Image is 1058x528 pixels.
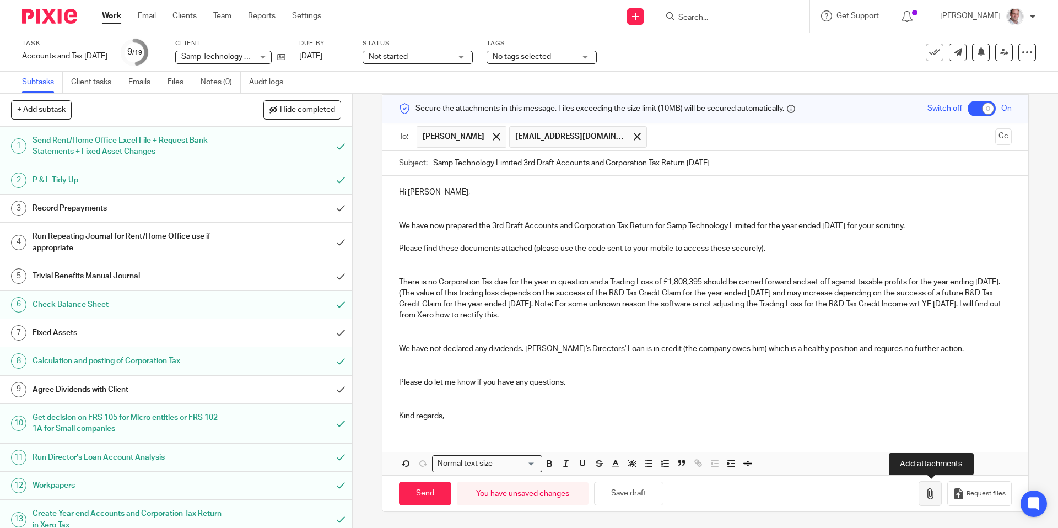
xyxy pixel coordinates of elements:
label: Status [363,39,473,48]
button: Save draft [594,482,663,505]
a: Settings [292,10,321,21]
div: 6 [11,297,26,313]
input: Search for option [496,458,536,470]
h1: Agree Dividends with Client [33,381,223,398]
div: 10 [11,416,26,431]
input: Send [399,482,451,505]
h1: Trivial Benefits Manual Journal [33,268,223,284]
span: [DATE] [299,52,322,60]
div: 9 [127,46,142,58]
div: 12 [11,478,26,493]
span: Get Support [836,12,879,20]
label: Tags [487,39,597,48]
h1: Check Balance Sheet [33,297,223,313]
a: Notes (0) [201,72,241,93]
a: Client tasks [71,72,120,93]
img: Pixie [22,9,77,24]
a: Subtasks [22,72,63,93]
a: Work [102,10,121,21]
p: Please find these documents attached (please use the code sent to your mobile to access these sec... [399,243,1011,254]
label: Task [22,39,107,48]
div: 9 [11,382,26,397]
h1: Calculation and posting of Corporation Tax [33,353,223,369]
div: Accounts and Tax 28 Feb 2025 [22,51,107,62]
a: Audit logs [249,72,292,93]
label: Subject: [399,158,428,169]
a: Reports [248,10,276,21]
span: No tags selected [493,53,551,61]
span: Request files [967,489,1006,498]
h1: Record Prepayments [33,200,223,217]
input: Search [677,13,776,23]
a: Emails [128,72,159,93]
p: We have not declared any dividends. [PERSON_NAME]'s Directors' Loan is in credit (the company owe... [399,343,1011,354]
label: Client [175,39,285,48]
span: [EMAIL_ADDRESS][DOMAIN_NAME] [515,131,625,142]
div: 2 [11,173,26,188]
p: There is no Corporation Tax due for the year in question and a Trading Loss of £1,808,395 should ... [399,277,1011,321]
div: 3 [11,201,26,216]
span: Normal text size [435,458,495,470]
div: 1 [11,138,26,154]
a: Team [213,10,231,21]
div: 11 [11,450,26,465]
h1: P & L Tidy Up [33,172,223,188]
p: Please do let me know if you have any questions. [399,377,1011,388]
div: Accounts and Tax [DATE] [22,51,107,62]
div: 5 [11,268,26,284]
div: 8 [11,353,26,369]
h1: Send Rent/Home Office Excel File + Request Bank Statements + Fixed Asset Changes [33,132,223,160]
p: Hi [PERSON_NAME], [399,187,1011,198]
span: On [1001,103,1012,114]
label: To: [399,131,411,142]
h1: Run Director's Loan Account Analysis [33,449,223,466]
p: Kind regards, [399,411,1011,422]
div: 4 [11,235,26,250]
p: We have now prepared the 3rd Draft Accounts and Corporation Tax Return for Samp Technology Limite... [399,220,1011,231]
div: 7 [11,325,26,341]
span: Not started [369,53,408,61]
h1: Run Repeating Journal for Rent/Home Office use if appropriate [33,228,223,256]
button: Request files [947,481,1011,506]
span: Samp Technology Limited [181,53,270,61]
label: Due by [299,39,349,48]
span: Hide completed [280,106,335,115]
div: 13 [11,512,26,527]
a: Email [138,10,156,21]
h1: Workpapers [33,477,223,494]
a: Files [168,72,192,93]
div: You have unsaved changes [457,482,589,505]
img: Munro%20Partners-3202.jpg [1006,8,1024,25]
div: Search for option [432,455,542,472]
button: Hide completed [263,100,341,119]
p: [PERSON_NAME] [940,10,1001,21]
a: Clients [172,10,197,21]
button: Cc [995,128,1012,145]
button: + Add subtask [11,100,72,119]
span: Switch off [927,103,962,114]
h1: Get decision on FRS 105 for Micro entities or FRS 102 1A for Small companies [33,410,223,438]
span: Secure the attachments in this message. Files exceeding the size limit (10MB) will be secured aut... [415,103,784,114]
span: [PERSON_NAME] [423,131,484,142]
small: /19 [132,50,142,56]
h1: Fixed Assets [33,325,223,341]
